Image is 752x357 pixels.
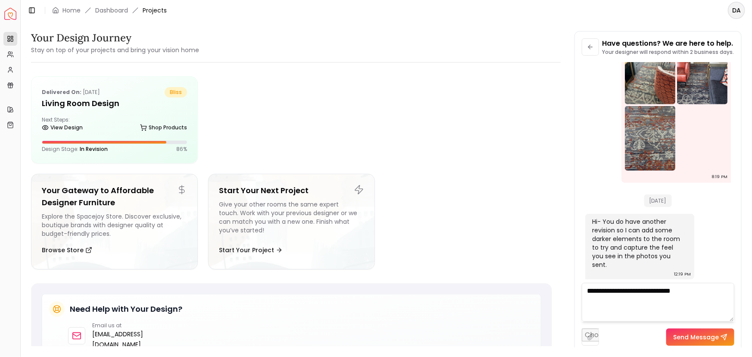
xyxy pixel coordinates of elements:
[95,6,128,15] a: Dashboard
[625,106,675,171] img: Chat Image
[644,194,672,207] span: [DATE]
[728,2,745,19] button: DA
[42,122,83,134] a: View Design
[42,146,108,153] p: Design Stage:
[42,116,187,134] div: Next Steps:
[208,174,375,269] a: Start Your Next ProjectGive your other rooms the same expert touch. Work with your previous desig...
[666,329,734,346] button: Send Message
[219,200,364,238] div: Give your other rooms the same expert touch. Work with your previous designer or we can match you...
[219,241,283,259] button: Start Your Project
[143,6,167,15] span: Projects
[31,174,198,269] a: Your Gateway to Affordable Designer FurnitureExplore the Spacejoy Store. Discover exclusive, bout...
[4,8,16,20] a: Spacejoy
[592,217,686,269] div: Hi- You do have another revision so I can add some darker elements to the room to try and capture...
[602,49,734,56] p: Your designer will respond within 2 business days.
[42,185,187,209] h5: Your Gateway to Affordable Designer Furniture
[165,87,187,97] span: bliss
[674,270,691,279] div: 12:19 PM
[176,146,187,153] p: 86 %
[140,122,187,134] a: Shop Products
[677,40,727,104] img: Chat Image
[92,322,174,329] p: Email us at
[602,38,734,49] p: Have questions? We are here to help.
[42,241,92,259] button: Browse Store
[42,88,81,96] b: Delivered on:
[92,329,174,350] a: [EMAIL_ADDRESS][DOMAIN_NAME]
[70,303,182,315] h5: Need Help with Your Design?
[31,46,199,54] small: Stay on top of your projects and bring your vision home
[42,87,100,97] p: [DATE]
[711,172,727,181] div: 8:19 PM
[4,8,16,20] img: Spacejoy Logo
[80,145,108,153] span: In Revision
[625,40,675,104] img: Chat Image
[729,3,744,18] span: DA
[52,6,167,15] nav: breadcrumb
[31,31,199,45] h3: Your Design Journey
[219,185,364,197] h5: Start Your Next Project
[62,6,81,15] a: Home
[42,212,187,238] div: Explore the Spacejoy Store. Discover exclusive, boutique brands with designer quality at budget-f...
[42,97,187,110] h5: Living Room design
